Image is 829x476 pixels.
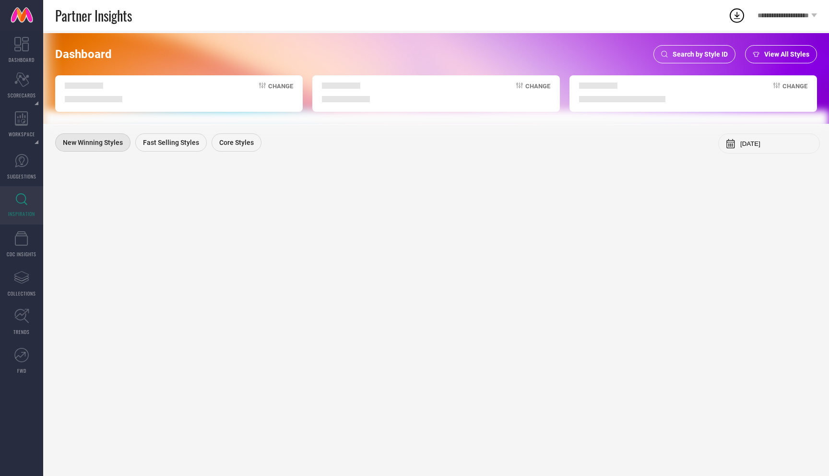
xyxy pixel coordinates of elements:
[8,210,35,217] span: INSPIRATION
[7,173,36,180] span: SUGGESTIONS
[143,139,199,146] span: Fast Selling Styles
[740,140,812,147] input: Select month
[8,92,36,99] span: SCORECARDS
[728,7,746,24] div: Open download list
[13,328,30,335] span: TRENDS
[219,139,254,146] span: Core Styles
[8,290,36,297] span: COLLECTIONS
[7,250,36,258] span: CDC INSIGHTS
[55,6,132,25] span: Partner Insights
[268,83,293,102] span: Change
[782,83,807,102] span: Change
[764,50,809,58] span: View All Styles
[9,56,35,63] span: DASHBOARD
[673,50,728,58] span: Search by Style ID
[9,131,35,138] span: WORKSPACE
[63,139,123,146] span: New Winning Styles
[55,48,112,61] span: Dashboard
[525,83,550,102] span: Change
[17,367,26,374] span: FWD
